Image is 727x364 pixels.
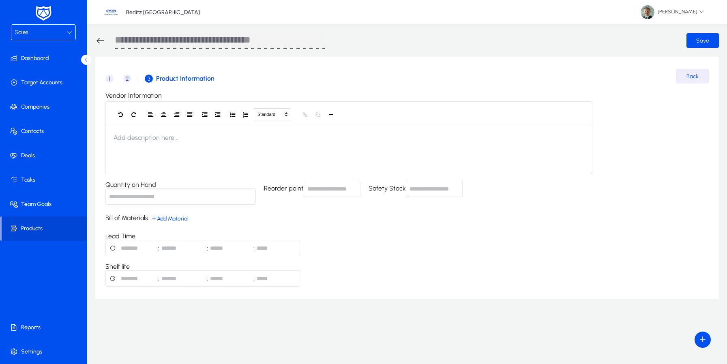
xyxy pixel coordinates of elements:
a: Reports [2,315,88,340]
button: Justify Center [157,109,170,120]
span: Tasks [2,176,88,184]
button: Redo [127,109,140,120]
span: : [251,244,257,252]
a: Deals [2,143,88,168]
button: Justify Left [144,109,157,120]
a: Contacts [2,119,88,143]
label: Quantity on Hand [105,181,156,188]
span: Companies [2,103,88,111]
span: Sales [15,29,28,36]
a: Target Accounts [2,71,88,95]
a: Dashboard [2,46,88,71]
span: 3 [145,75,153,83]
button: Unordered List [226,109,239,120]
button: Ordered List [239,109,252,120]
img: white-logo.png [33,5,54,22]
span: [PERSON_NAME] [641,5,704,19]
label: Vendor Information [105,92,162,99]
button: Save [686,33,719,48]
span: : [203,275,210,283]
button: Horizontal Line [324,109,337,120]
button: Undo [114,109,127,120]
label: Shelf life [105,263,130,270]
span: Settings [2,348,88,356]
span: Reports [2,323,88,332]
img: 37.jpg [103,4,119,20]
span: Products [2,225,87,233]
span: Team Goals [2,200,88,208]
span: Target Accounts [2,79,88,87]
span: 1 [105,75,114,83]
span: : [154,275,161,283]
a: Settings [2,340,88,364]
button: Justify Full [183,109,196,120]
span: Dashboard [2,54,88,62]
span: Product Information [156,75,214,82]
button: Outdent [211,109,224,120]
p: Berlitz [GEOGRAPHIC_DATA] [126,9,200,16]
span: Add description here .. [105,126,187,150]
button: Justify Right [170,109,183,120]
label: Lead Time [105,232,135,240]
span: Add Material [151,215,189,222]
span: Contacts [2,127,88,135]
a: Team Goals [2,192,88,216]
span: Save [696,37,709,44]
button: Standard [254,108,290,120]
span: : [203,244,210,252]
img: 81.jpg [641,5,654,19]
span: : [154,244,161,252]
button: Indent [198,109,211,120]
span: : [251,275,257,283]
label: Bill of Materials [105,214,148,222]
span: Back [686,73,699,80]
label: Safety Stock [369,184,406,192]
a: Companies [2,95,88,119]
label: Reorder point [264,184,304,192]
button: [PERSON_NAME] [634,5,711,19]
button: Add Material [148,211,192,226]
span: Deals [2,152,88,160]
a: Tasks [2,168,88,192]
button: Back [676,69,709,84]
span: 2 [123,75,131,83]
